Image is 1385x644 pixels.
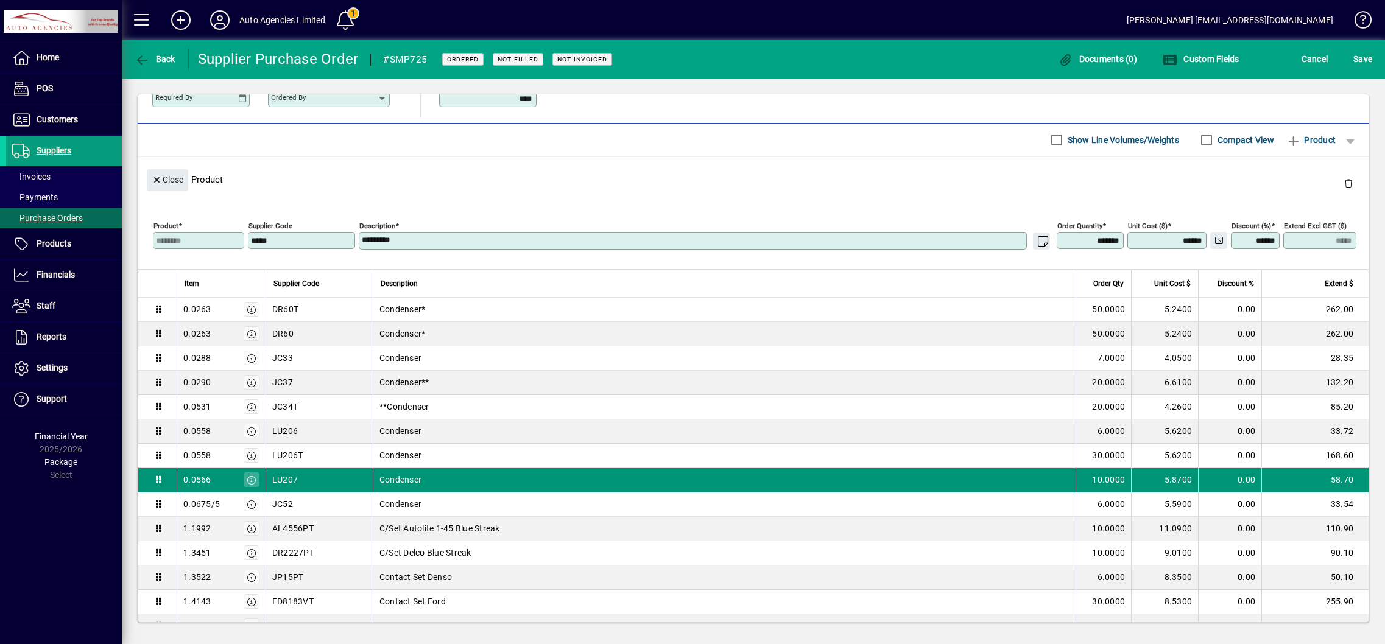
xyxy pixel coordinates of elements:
[37,145,71,155] span: Suppliers
[1198,298,1261,322] td: 0.00
[1076,590,1131,614] td: 30.0000
[1076,492,1131,517] td: 6.0000
[1076,419,1131,444] td: 6.0000
[153,221,178,229] mat-label: Product
[1261,565,1369,590] td: 50.10
[1131,590,1198,614] td: 8.5300
[266,565,373,590] td: JP15PT
[447,55,479,63] span: Ordered
[379,498,421,510] span: Condenser
[266,444,373,468] td: LU206T
[12,192,58,202] span: Payments
[266,419,373,444] td: LU206
[1076,565,1131,590] td: 6.0000
[1076,346,1131,371] td: 7.0000
[183,571,211,583] div: 1.3522
[1261,322,1369,346] td: 262.00
[138,157,1369,201] div: Product
[37,363,68,373] span: Settings
[183,327,211,340] div: 0.0263
[1261,517,1369,541] td: 110.90
[1345,2,1370,42] a: Knowledge Base
[1261,492,1369,517] td: 33.54
[1198,517,1261,541] td: 0.00
[1131,371,1198,395] td: 6.6100
[379,303,426,315] span: Condenser*
[1261,614,1369,639] td: 76.74
[1131,614,1198,639] td: 12.7900
[183,303,211,315] div: 0.0263
[1076,395,1131,419] td: 20.0000
[271,93,306,102] mat-label: Ordered by
[1353,49,1372,69] span: ave
[183,547,211,559] div: 1.3451
[498,55,538,63] span: Not Filled
[185,277,199,290] span: Item
[161,9,200,31] button: Add
[1076,371,1131,395] td: 20.0000
[1198,371,1261,395] td: 0.00
[6,291,122,321] a: Staff
[1058,54,1137,64] span: Documents (0)
[266,298,373,322] td: DR60T
[239,10,326,30] div: Auto Agencies Limited
[1131,517,1198,541] td: 11.0900
[266,371,373,395] td: JC37
[379,595,446,607] span: Contact Set Ford
[6,74,122,104] a: POS
[1131,298,1198,322] td: 5.2400
[6,166,122,187] a: Invoices
[1261,371,1369,395] td: 132.20
[1210,232,1227,249] button: Change Price Levels
[1286,130,1336,150] span: Product
[379,401,429,413] span: **Condenser
[1131,468,1198,492] td: 5.8700
[183,401,211,413] div: 0.0531
[1261,298,1369,322] td: 262.00
[6,187,122,208] a: Payments
[379,425,421,437] span: Condenser
[557,55,607,63] span: Not Invoiced
[183,425,211,437] div: 0.0558
[1131,395,1198,419] td: 4.2600
[273,277,319,290] span: Supplier Code
[1261,590,1369,614] td: 255.90
[1261,395,1369,419] td: 85.20
[1076,614,1131,639] td: 6.0000
[1261,444,1369,468] td: 168.60
[183,376,211,388] div: 0.0290
[1334,169,1363,198] button: Delete
[379,327,426,340] span: Condenser*
[1131,444,1198,468] td: 5.6200
[1334,178,1363,189] app-page-header-button: Delete
[1215,134,1274,146] label: Compact View
[1160,48,1242,70] button: Custom Fields
[1131,346,1198,371] td: 4.0500
[1198,346,1261,371] td: 0.00
[1198,541,1261,565] td: 0.00
[183,449,211,461] div: 0.0558
[1198,322,1261,346] td: 0.00
[379,474,421,486] span: Condenser
[183,474,211,486] div: 0.0566
[379,547,471,559] span: C/Set Delco Blue Streak
[1261,346,1369,371] td: 28.35
[1353,54,1358,64] span: S
[266,492,373,517] td: JC52
[147,169,188,191] button: Close
[183,352,211,364] div: 0.0288
[155,93,192,102] mat-label: Required by
[37,52,59,62] span: Home
[135,54,175,64] span: Back
[1076,298,1131,322] td: 50.0000
[266,590,373,614] td: FD8183VT
[1128,221,1168,229] mat-label: Unit Cost ($)
[1218,277,1254,290] span: Discount %
[1198,492,1261,517] td: 0.00
[266,541,373,565] td: DR2227PT
[1076,444,1131,468] td: 30.0000
[1299,48,1331,70] button: Cancel
[1198,419,1261,444] td: 0.00
[1198,614,1261,639] td: 0.00
[1076,322,1131,346] td: 50.0000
